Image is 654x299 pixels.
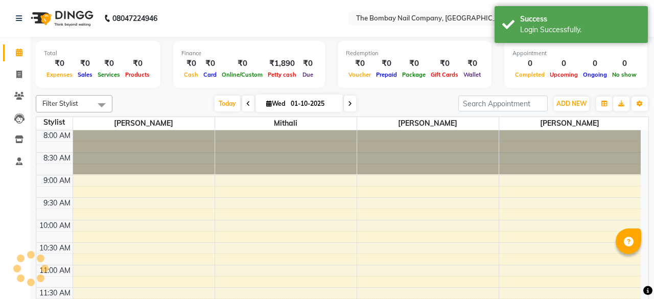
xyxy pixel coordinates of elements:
[461,58,483,70] div: ₹0
[26,4,96,33] img: logo
[499,117,641,130] span: [PERSON_NAME]
[41,153,73,164] div: 8:30 AM
[73,117,215,130] span: [PERSON_NAME]
[580,58,610,70] div: 0
[547,58,580,70] div: 0
[44,49,152,58] div: Total
[299,58,317,70] div: ₹0
[428,71,461,78] span: Gift Cards
[44,58,75,70] div: ₹0
[112,4,157,33] b: 08047224946
[346,58,373,70] div: ₹0
[36,117,73,128] div: Stylist
[42,99,78,107] span: Filter Stylist
[219,71,265,78] span: Online/Custom
[265,58,299,70] div: ₹1,890
[512,58,547,70] div: 0
[288,96,339,111] input: 2025-10-01
[512,49,639,58] div: Appointment
[181,58,201,70] div: ₹0
[520,14,640,25] div: Success
[75,71,95,78] span: Sales
[346,71,373,78] span: Voucher
[181,71,201,78] span: Cash
[428,58,461,70] div: ₹0
[265,71,299,78] span: Petty cash
[41,130,73,141] div: 8:00 AM
[215,96,240,111] span: Today
[219,58,265,70] div: ₹0
[547,71,580,78] span: Upcoming
[400,58,428,70] div: ₹0
[300,71,316,78] span: Due
[123,71,152,78] span: Products
[181,49,317,58] div: Finance
[554,97,589,111] button: ADD NEW
[37,265,73,276] div: 11:00 AM
[611,258,644,289] iframe: chat widget
[123,58,152,70] div: ₹0
[512,71,547,78] span: Completed
[556,100,587,107] span: ADD NEW
[75,58,95,70] div: ₹0
[373,71,400,78] span: Prepaid
[458,96,548,111] input: Search Appointment
[95,58,123,70] div: ₹0
[37,220,73,231] div: 10:00 AM
[346,49,483,58] div: Redemption
[37,243,73,254] div: 10:30 AM
[41,198,73,209] div: 9:30 AM
[580,71,610,78] span: Ongoing
[400,71,428,78] span: Package
[201,58,219,70] div: ₹0
[520,25,640,35] div: Login Successfully.
[373,58,400,70] div: ₹0
[610,71,639,78] span: No show
[357,117,499,130] span: [PERSON_NAME]
[610,58,639,70] div: 0
[37,288,73,298] div: 11:30 AM
[264,100,288,107] span: Wed
[95,71,123,78] span: Services
[215,117,357,130] span: Mithali
[44,71,75,78] span: Expenses
[201,71,219,78] span: Card
[461,71,483,78] span: Wallet
[41,175,73,186] div: 9:00 AM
